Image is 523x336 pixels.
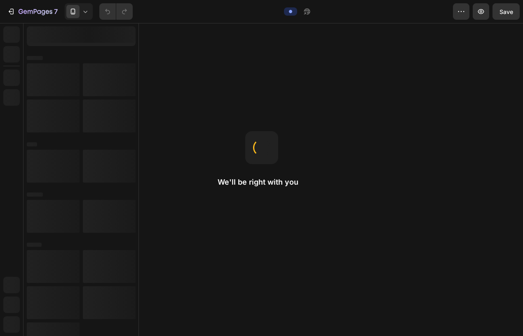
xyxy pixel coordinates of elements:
div: Undo/Redo [99,3,133,20]
h2: We'll be right with you [218,177,306,187]
p: 7 [54,7,58,16]
span: Save [500,8,513,15]
button: 7 [3,3,61,20]
button: Save [493,3,520,20]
